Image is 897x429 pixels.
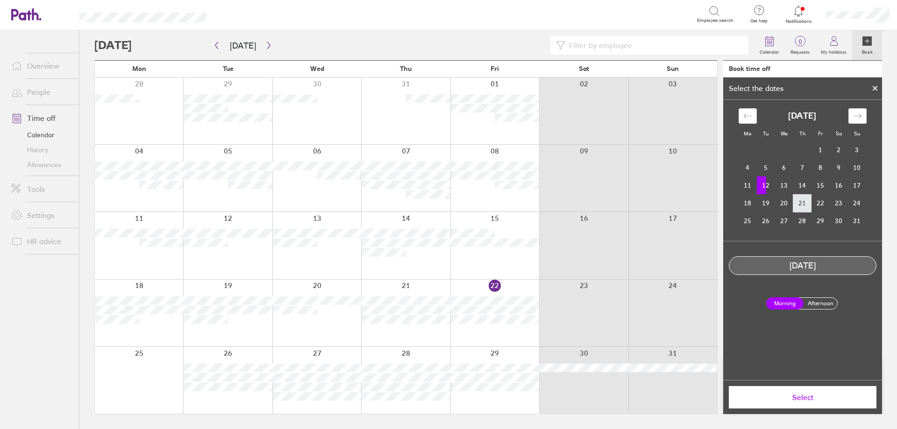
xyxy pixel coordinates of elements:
[4,157,79,172] a: Allowances
[754,47,785,55] label: Calendar
[815,30,852,60] a: My holidays
[775,194,793,212] td: Wednesday, August 20, 2025
[783,19,814,24] span: Notifications
[775,212,793,230] td: Wednesday, August 27, 2025
[830,141,848,159] td: Saturday, August 2, 2025
[729,386,876,408] button: Select
[766,297,804,309] label: Morning
[848,176,866,194] td: Sunday, August 17, 2025
[757,194,775,212] td: Tuesday, August 19, 2025
[812,176,830,194] td: Friday, August 15, 2025
[793,212,812,230] td: Thursday, August 28, 2025
[132,65,146,72] span: Mon
[744,18,774,24] span: Get help
[812,141,830,159] td: Friday, August 1, 2025
[793,159,812,176] td: Thursday, August 7, 2025
[852,30,882,60] a: Book
[785,30,815,60] a: 0Requests
[400,65,412,72] span: Thu
[854,130,860,137] small: Su
[848,212,866,230] td: Sunday, August 31, 2025
[788,111,816,121] strong: [DATE]
[4,180,79,198] a: Tools
[812,159,830,176] td: Friday, August 8, 2025
[848,108,867,124] div: Move forward to switch to the next month.
[818,130,823,137] small: Fr
[310,65,324,72] span: Wed
[744,130,751,137] small: Mo
[793,176,812,194] td: Thursday, August 14, 2025
[491,65,499,72] span: Fri
[783,5,814,24] a: Notifications
[812,194,830,212] td: Friday, August 22, 2025
[830,212,848,230] td: Saturday, August 30, 2025
[856,47,878,55] label: Book
[848,159,866,176] td: Sunday, August 10, 2025
[848,194,866,212] td: Sunday, August 24, 2025
[4,206,79,225] a: Settings
[781,130,788,137] small: We
[775,176,793,194] td: Wednesday, August 13, 2025
[735,393,870,401] span: Select
[802,298,839,309] label: Afternoon
[836,130,842,137] small: Sa
[4,83,79,101] a: People
[4,127,79,142] a: Calendar
[4,109,79,127] a: Time off
[830,176,848,194] td: Saturday, August 16, 2025
[667,65,679,72] span: Sun
[723,84,789,92] div: Select the dates
[785,38,815,45] span: 0
[757,176,775,194] td: Selected. Tuesday, August 12, 2025
[775,159,793,176] td: Wednesday, August 6, 2025
[222,38,263,53] button: [DATE]
[757,159,775,176] td: Tuesday, August 5, 2025
[565,36,743,54] input: Filter by employee
[4,232,79,251] a: HR advice
[739,108,757,124] div: Move backward to switch to the previous month.
[830,159,848,176] td: Saturday, August 9, 2025
[4,56,79,75] a: Overview
[799,130,805,137] small: Th
[4,142,79,157] a: History
[830,194,848,212] td: Saturday, August 23, 2025
[785,47,815,55] label: Requests
[739,176,757,194] td: Monday, August 11, 2025
[739,212,757,230] td: Monday, August 25, 2025
[848,141,866,159] td: Sunday, August 3, 2025
[739,194,757,212] td: Monday, August 18, 2025
[223,65,234,72] span: Tue
[739,159,757,176] td: Monday, August 4, 2025
[728,100,877,241] div: Calendar
[754,30,785,60] a: Calendar
[815,47,852,55] label: My holidays
[232,10,256,18] div: Search
[812,212,830,230] td: Friday, August 29, 2025
[697,18,733,23] span: Employee search
[793,194,812,212] td: Thursday, August 21, 2025
[729,261,876,271] div: [DATE]
[729,65,770,72] div: Book time off
[579,65,589,72] span: Sat
[763,130,769,137] small: Tu
[757,212,775,230] td: Tuesday, August 26, 2025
